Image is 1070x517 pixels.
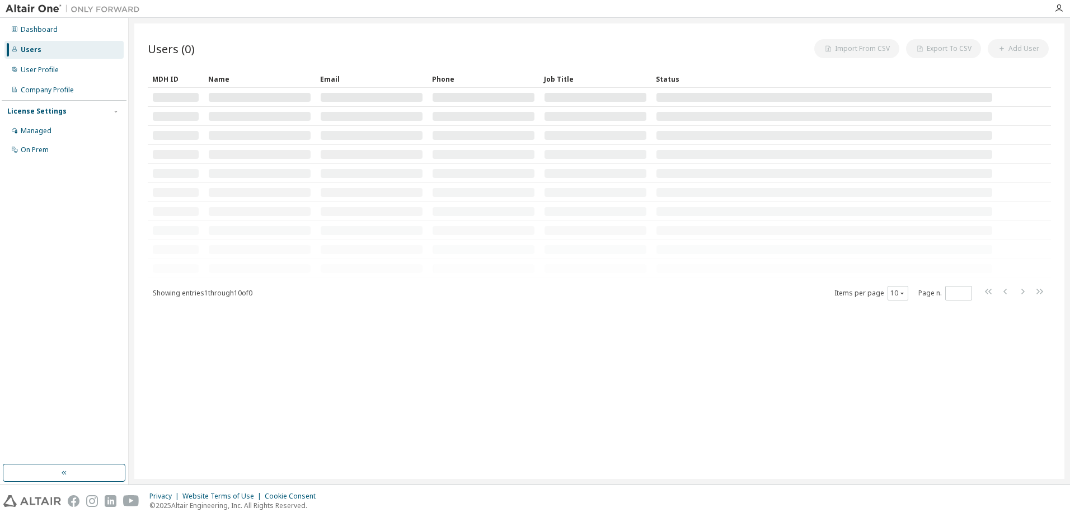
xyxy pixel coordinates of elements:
div: Email [320,70,423,88]
button: 10 [890,289,905,298]
span: Page n. [918,286,972,300]
button: Export To CSV [906,39,981,58]
div: User Profile [21,65,59,74]
div: MDH ID [152,70,199,88]
div: Company Profile [21,86,74,95]
p: © 2025 Altair Engineering, Inc. All Rights Reserved. [149,501,322,510]
div: Phone [432,70,535,88]
button: Add User [988,39,1049,58]
div: Name [208,70,311,88]
img: linkedin.svg [105,495,116,507]
div: Dashboard [21,25,58,34]
div: Status [656,70,993,88]
img: youtube.svg [123,495,139,507]
div: Website Terms of Use [182,492,265,501]
img: instagram.svg [86,495,98,507]
div: Job Title [544,70,647,88]
div: License Settings [7,107,67,116]
img: altair_logo.svg [3,495,61,507]
div: Privacy [149,492,182,501]
div: On Prem [21,145,49,154]
div: Cookie Consent [265,492,322,501]
button: Import From CSV [814,39,899,58]
div: Users [21,45,41,54]
span: Items per page [834,286,908,300]
img: facebook.svg [68,495,79,507]
div: Managed [21,126,51,135]
span: Showing entries 1 through 10 of 0 [153,288,252,298]
img: Altair One [6,3,146,15]
span: Users (0) [148,41,195,57]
